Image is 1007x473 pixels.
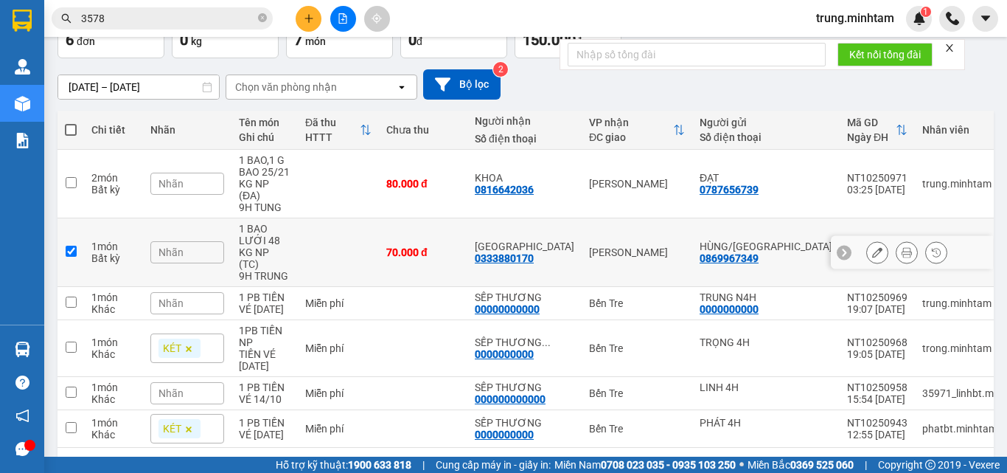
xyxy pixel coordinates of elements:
[66,31,74,49] span: 6
[330,6,356,32] button: file-add
[91,252,136,264] div: Bất kỳ
[847,417,907,429] div: NT10250943
[865,457,867,473] span: |
[475,336,574,348] div: SẾP THƯƠNG NX
[91,303,136,315] div: Khác
[15,442,29,456] span: message
[475,429,534,441] div: 0000000000
[15,96,30,111] img: warehouse-icon
[582,111,692,150] th: Toggle SortBy
[601,459,736,471] strong: 0708 023 035 - 0935 103 250
[239,270,290,282] div: 9H TRUNG
[700,291,832,303] div: TRUNG N4H
[180,31,188,49] span: 0
[91,184,136,196] div: Bất kỳ
[305,423,372,435] div: Miễn phí
[305,35,326,47] span: món
[239,117,290,128] div: Tên món
[700,381,832,393] div: LINH 4H
[847,348,907,360] div: 19:05 [DATE]
[305,131,360,143] div: HTTT
[946,12,959,25] img: phone-icon
[790,459,854,471] strong: 0369 525 060
[258,12,267,26] span: close-circle
[239,131,290,143] div: Ghi chú
[239,223,290,270] div: 1 BAO LƯỚI 48 KG NP (TC)
[258,13,267,22] span: close-circle
[304,13,314,24] span: plus
[554,457,736,473] span: Miền Nam
[61,13,72,24] span: search
[700,172,832,184] div: ĐẠT
[158,246,184,258] span: Nhãn
[925,460,935,470] span: copyright
[979,12,992,25] span: caret-down
[944,43,955,53] span: close
[589,117,673,128] div: VP nhận
[338,13,348,24] span: file-add
[804,9,906,27] span: trung.minhtam
[589,342,685,354] div: Bến Tre
[589,178,685,190] div: [PERSON_NAME]
[91,393,136,405] div: Khác
[700,117,832,128] div: Người gửi
[305,297,372,309] div: Miễn phí
[91,429,136,441] div: Khác
[91,241,136,252] div: 1 món
[589,297,685,309] div: Bến Tre
[700,184,759,196] div: 0787656739
[91,291,136,303] div: 1 món
[700,417,832,429] div: PHÁT 4H
[163,342,181,355] span: KÉT
[847,336,907,348] div: NT10250968
[15,59,30,75] img: warehouse-icon
[913,12,926,25] img: icon-new-feature
[235,80,337,94] div: Chọn văn phòng nhận
[81,10,255,27] input: Tìm tên, số ĐT hoặc mã đơn
[847,429,907,441] div: 12:55 [DATE]
[15,409,29,423] span: notification
[396,81,408,93] svg: open
[972,6,998,32] button: caret-down
[15,133,30,148] img: solution-icon
[700,131,832,143] div: Số điện thoại
[77,35,95,47] span: đơn
[840,111,915,150] th: Toggle SortBy
[15,342,30,357] img: warehouse-icon
[276,457,411,473] span: Hỗ trợ kỹ thuật:
[475,348,534,360] div: 0000000000
[589,131,673,143] div: ĐC giao
[847,381,907,393] div: NT10250958
[422,457,425,473] span: |
[847,303,907,315] div: 19:07 [DATE]
[239,348,290,372] div: TIỀN VÉ NGÀY 14/10/2025
[163,422,181,435] span: KÉT
[847,393,907,405] div: 15:54 [DATE]
[837,43,933,66] button: Kết nối tổng đài
[150,124,224,136] div: Nhãn
[158,297,184,309] span: Nhãn
[921,7,931,17] sup: 1
[298,111,379,150] th: Toggle SortBy
[475,417,574,429] div: SẾP THƯƠNG
[386,124,460,136] div: Chưa thu
[91,172,136,184] div: 2 món
[386,246,460,258] div: 70.000 đ
[239,201,290,213] div: 9H TUNG
[589,387,685,399] div: Bến Tre
[158,178,184,190] span: Nhãn
[475,133,574,145] div: Số điện thoại
[700,303,759,315] div: 0000000000
[239,291,290,315] div: 1 PB TIỀN VÉ 14/10/2025
[589,423,685,435] div: Bến Tre
[847,131,896,143] div: Ngày ĐH
[296,6,321,32] button: plus
[748,457,854,473] span: Miền Bắc
[58,75,219,99] input: Select a date range.
[239,417,290,441] div: 1 PB TIỀN VÉ 14/10/25
[13,10,32,32] img: logo-vxr
[294,31,302,49] span: 7
[475,381,574,393] div: SẾP THƯƠNG
[568,43,826,66] input: Nhập số tổng đài
[847,291,907,303] div: NT10250969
